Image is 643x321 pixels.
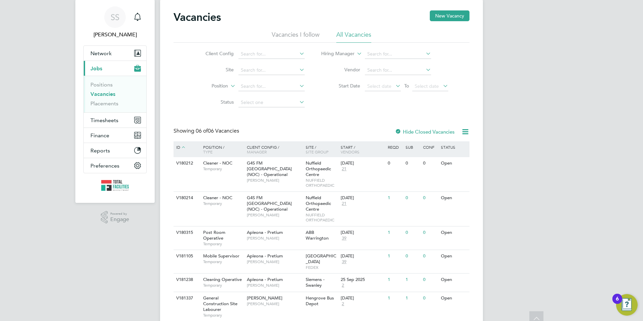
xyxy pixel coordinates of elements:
[101,180,129,191] img: tfrecruitment-logo-retina.png
[203,229,225,241] span: Post Room Operative
[247,259,302,264] span: [PERSON_NAME]
[175,274,198,286] div: V181238
[245,141,304,157] div: Client Config /
[195,99,234,105] label: Status
[341,283,345,288] span: 2
[404,292,421,305] div: 1
[404,192,421,204] div: 0
[90,50,112,57] span: Network
[247,236,302,241] span: [PERSON_NAME]
[247,160,292,177] span: G4S FM [GEOGRAPHIC_DATA] (NOC) - Operational
[421,157,439,170] div: 0
[203,241,243,247] span: Temporary
[386,274,404,286] div: 1
[415,83,439,89] span: Select date
[439,250,468,262] div: Open
[316,50,354,57] label: Hiring Manager
[84,113,146,128] button: Timesheets
[203,195,232,201] span: Cleaner - NOC
[110,211,129,217] span: Powered by
[196,128,208,134] span: 06 of
[341,149,360,154] span: Vendors
[304,141,339,157] div: Site /
[439,292,468,305] div: Open
[321,83,360,89] label: Start Date
[247,229,283,235] span: Apleona - Pretium
[90,147,110,154] span: Reports
[203,277,242,282] span: Cleaning Operative
[247,178,302,183] span: [PERSON_NAME]
[90,132,109,139] span: Finance
[365,49,431,59] input: Search for...
[238,66,305,75] input: Search for...
[365,66,431,75] input: Search for...
[306,265,338,270] span: FEDEX
[238,98,305,107] input: Select one
[321,67,360,73] label: Vendor
[421,250,439,262] div: 0
[175,292,198,305] div: V181337
[203,283,243,288] span: Temporary
[83,180,147,191] a: Go to home page
[203,295,237,312] span: General Construction Site Labourer
[84,128,146,143] button: Finance
[336,31,371,43] li: All Vacancies
[439,274,468,286] div: Open
[402,81,411,90] span: To
[306,160,331,177] span: Nuffield Orthopaedic Centre
[175,250,198,262] div: V181105
[306,212,338,223] span: NUFFIELD ORTHOPAEDIC
[110,217,129,222] span: Engage
[341,277,384,283] div: 25 Sep 2025
[306,229,329,241] span: ABB Warrington
[341,166,347,172] span: 21
[101,211,129,224] a: Powered byEngage
[195,50,234,57] label: Client Config
[198,141,245,157] div: Position /
[306,295,334,307] span: Hengrove Bus Depot
[84,143,146,158] button: Reports
[404,226,421,239] div: 0
[404,141,421,153] div: Sub
[341,295,384,301] div: [DATE]
[341,236,347,241] span: 39
[84,76,146,112] div: Jobs
[84,46,146,61] button: Network
[174,128,240,135] div: Showing
[84,61,146,76] button: Jobs
[386,226,404,239] div: 1
[439,157,468,170] div: Open
[175,157,198,170] div: V180212
[90,81,113,88] a: Positions
[238,82,305,91] input: Search for...
[439,226,468,239] div: Open
[111,13,119,22] span: SS
[421,141,439,153] div: Conf
[90,100,118,107] a: Placements
[90,163,119,169] span: Preferences
[238,49,305,59] input: Search for...
[386,157,404,170] div: 0
[341,195,384,201] div: [DATE]
[616,299,619,308] div: 6
[83,6,147,39] a: SS[PERSON_NAME]
[247,277,283,282] span: Apleona - Pretium
[341,201,347,207] span: 21
[341,253,384,259] div: [DATE]
[90,117,118,123] span: Timesheets
[203,166,243,172] span: Temporary
[430,10,469,21] button: New Vacancy
[339,141,386,157] div: Start /
[203,253,239,259] span: Mobile Supervisor
[306,178,338,188] span: NUFFIELD ORTHOPAEDIC
[195,67,234,73] label: Site
[247,212,302,218] span: [PERSON_NAME]
[272,31,319,43] li: Vacancies I follow
[404,274,421,286] div: 1
[203,160,232,166] span: Cleaner - NOC
[175,141,198,153] div: ID
[83,31,147,39] span: Sam Skinner
[203,201,243,206] span: Temporary
[341,230,384,236] div: [DATE]
[203,313,243,318] span: Temporary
